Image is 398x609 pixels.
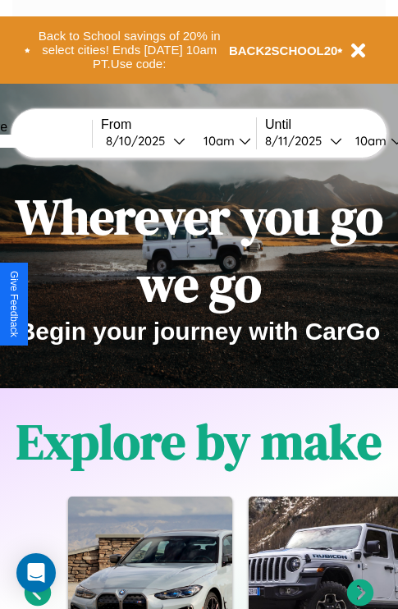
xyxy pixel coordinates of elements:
[16,408,382,475] h1: Explore by make
[229,43,338,57] b: BACK2SCHOOL20
[190,132,256,149] button: 10am
[106,133,173,149] div: 8 / 10 / 2025
[30,25,229,76] button: Back to School savings of 20% in select cities! Ends [DATE] 10am PT.Use code:
[8,271,20,337] div: Give Feedback
[16,553,56,593] div: Open Intercom Messenger
[347,133,391,149] div: 10am
[265,133,330,149] div: 8 / 11 / 2025
[101,132,190,149] button: 8/10/2025
[195,133,239,149] div: 10am
[101,117,256,132] label: From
